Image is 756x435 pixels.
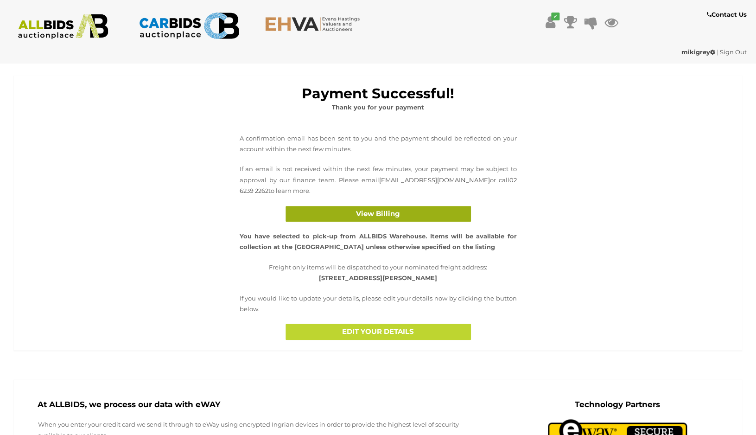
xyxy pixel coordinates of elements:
b: Contact Us [706,11,746,18]
strong: mikigrey [681,48,715,56]
button: View Billing [286,206,471,222]
img: ALLBIDS.com.au [13,14,114,39]
img: EHVA.com.au [265,16,365,32]
b: You have selected to pick-up from ALLBIDS Warehouse. Items will be available for collection at th... [240,232,517,250]
strong: [STREET_ADDRESS][PERSON_NAME] [319,274,437,281]
p: If an email is not received within the next few minutes, your payment may be subject to approval ... [240,164,517,196]
button: EDIT YOUR DETAILS [286,324,471,340]
p: A confirmation email has been sent to you and the payment should be reflected on your account wit... [240,133,517,155]
b: Thank you for your payment [332,103,424,111]
img: CARBIDS.com.au [139,9,239,42]
span: | [717,48,718,56]
i: ✔ [551,13,559,20]
b: At ALLBIDS, we process our data with eWAY [38,400,220,409]
a: EDIT YOUR DETAILS [240,324,517,340]
a: View Billing [240,206,517,222]
p: Freight only items will be dispatched to your nominated freight address: [240,262,517,284]
a: ✔ [543,14,557,31]
p: If you would like to update your details, please edit your details now by clicking the button below. [240,293,517,315]
a: Sign Out [720,48,747,56]
b: Payment Successful! [302,85,454,102]
a: Contact Us [706,9,749,20]
a: mikigrey [681,48,717,56]
b: Technology Partners [575,400,660,409]
a: [EMAIL_ADDRESS][DOMAIN_NAME] [379,176,489,184]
